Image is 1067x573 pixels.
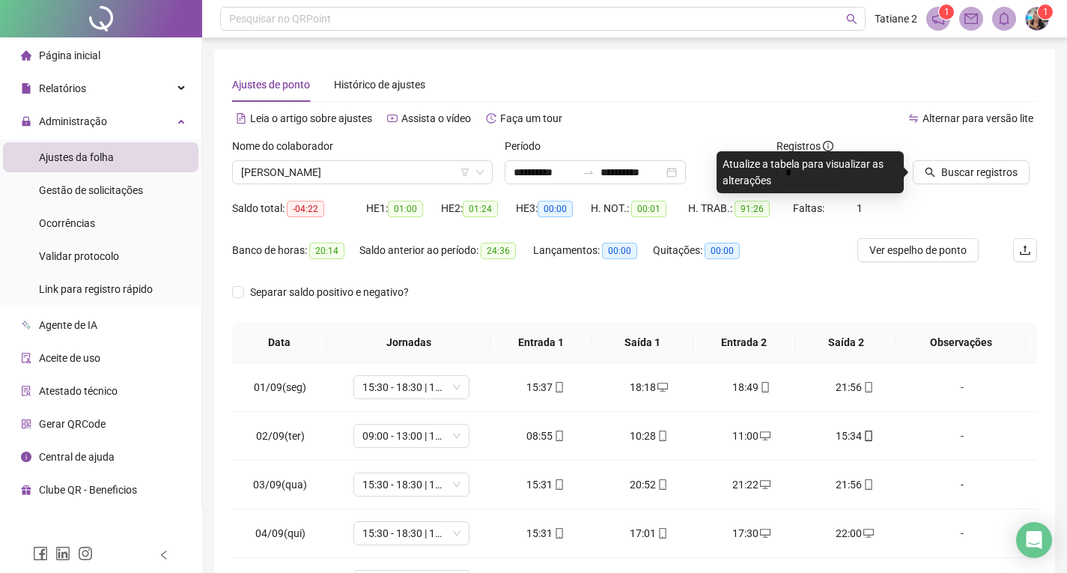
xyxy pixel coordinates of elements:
[591,200,688,217] div: H. NOT.:
[735,201,770,217] span: 91:26
[793,202,827,214] span: Faltas:
[490,322,592,363] th: Entrada 1
[486,113,496,124] span: history
[609,379,688,395] div: 18:18
[39,352,100,364] span: Aceite de uso
[232,242,359,259] div: Banco de horas:
[908,113,919,124] span: swap
[505,138,550,154] label: Período
[815,525,895,542] div: 22:00
[39,484,137,496] span: Clube QR - Beneficios
[815,476,895,493] div: 21:56
[795,322,897,363] th: Saída 2
[362,376,460,398] span: 15:30 - 18:30 | 19:00 - 22:00
[918,525,1006,542] div: -
[609,525,688,542] div: 17:01
[656,382,668,392] span: desktop
[55,546,70,561] span: linkedin
[362,522,460,545] span: 15:30 - 18:30 | 19:00 - 22:00
[896,322,1025,363] th: Observações
[232,322,326,363] th: Data
[39,49,100,61] span: Página inicial
[256,430,305,442] span: 02/09(ter)
[33,546,48,561] span: facebook
[712,476,791,493] div: 21:22
[693,322,795,363] th: Entrada 2
[334,79,425,91] span: Histórico de ajustes
[475,168,484,177] span: down
[401,112,471,124] span: Assista o vídeo
[918,428,1006,444] div: -
[862,479,874,490] span: mobile
[553,479,565,490] span: mobile
[553,528,565,539] span: mobile
[362,473,460,496] span: 15:30 - 18:30 | 19:00 - 22:00
[857,238,979,262] button: Ver espelho de ponto
[656,528,668,539] span: mobile
[857,202,863,214] span: 1
[759,431,770,441] span: desktop
[500,112,562,124] span: Faça um tour
[241,161,484,184] span: FABIANA SOARES DE SOUZA
[21,50,31,61] span: home
[653,242,758,259] div: Quitações:
[869,242,967,258] span: Ver espelho de ponto
[922,112,1033,124] span: Alternar para versão lite
[533,242,653,259] div: Lançamentos:
[506,379,586,395] div: 15:37
[944,7,949,17] span: 1
[631,201,666,217] span: 00:01
[39,250,119,262] span: Validar protocolo
[441,200,516,217] div: HE 2:
[656,431,668,441] span: mobile
[908,334,1013,351] span: Observações
[463,201,498,217] span: 01:24
[244,284,415,300] span: Separar saldo positivo e negativo?
[39,184,143,196] span: Gestão de solicitações
[602,243,637,259] span: 00:00
[287,201,324,217] span: -04:22
[236,113,246,124] span: file-text
[516,200,591,217] div: HE 3:
[583,166,595,178] span: to
[39,451,115,463] span: Central de ajuda
[815,379,895,395] div: 21:56
[712,428,791,444] div: 11:00
[592,322,694,363] th: Saída 1
[362,425,460,447] span: 09:00 - 13:00 | 13:30 - 15:30
[846,13,857,25] span: search
[705,243,740,259] span: 00:00
[712,525,791,542] div: 17:30
[359,242,533,259] div: Saldo anterior ao período:
[253,479,307,491] span: 03/09(qua)
[39,283,153,295] span: Link para registro rápido
[39,385,118,397] span: Atestado técnico
[366,200,441,217] div: HE 1:
[39,319,97,331] span: Agente de IA
[387,113,398,124] span: youtube
[21,485,31,495] span: gift
[583,166,595,178] span: swap-right
[862,431,874,441] span: mobile
[39,217,95,229] span: Ocorrências
[875,10,917,27] span: Tatiane 2
[39,82,86,94] span: Relatórios
[39,115,107,127] span: Administração
[918,379,1006,395] div: -
[815,428,895,444] div: 15:34
[717,151,904,193] div: Atualize a tabela para visualizar as alterações
[823,141,833,151] span: info-circle
[656,479,668,490] span: mobile
[21,452,31,462] span: info-circle
[759,382,770,392] span: mobile
[21,116,31,127] span: lock
[254,381,306,393] span: 01/09(seg)
[776,138,833,154] span: Registros
[232,138,343,154] label: Nome do colaborador
[159,550,169,560] span: left
[688,200,793,217] div: H. TRAB.:
[21,83,31,94] span: file
[931,12,945,25] span: notification
[1043,7,1048,17] span: 1
[759,528,770,539] span: desktop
